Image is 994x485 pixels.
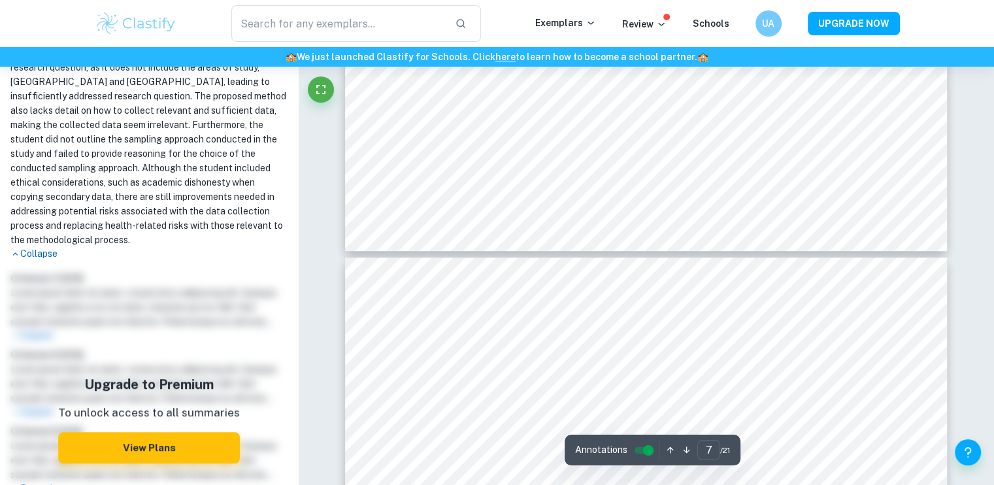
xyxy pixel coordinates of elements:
[808,12,900,35] button: UPGRADE NOW
[58,432,240,463] button: View Plans
[58,375,240,394] h5: Upgrade to Premium
[58,405,240,422] p: To unlock access to all summaries
[693,18,729,29] a: Schools
[495,52,516,62] a: here
[761,16,776,31] h6: UA
[95,10,178,37] img: Clastify logo
[575,443,627,457] span: Annotations
[10,46,288,247] h1: The student's exploration method is not appropriate for the posed research question, as it does n...
[535,16,596,30] p: Exemplars
[3,50,991,64] h6: We just launched Clastify for Schools. Click to learn how to become a school partner.
[308,76,334,103] button: Fullscreen
[286,52,297,62] span: 🏫
[720,444,730,456] span: / 21
[622,17,667,31] p: Review
[755,10,782,37] button: UA
[231,5,445,42] input: Search for any exemplars...
[955,439,981,465] button: Help and Feedback
[10,247,288,261] p: Collapse
[697,52,708,62] span: 🏫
